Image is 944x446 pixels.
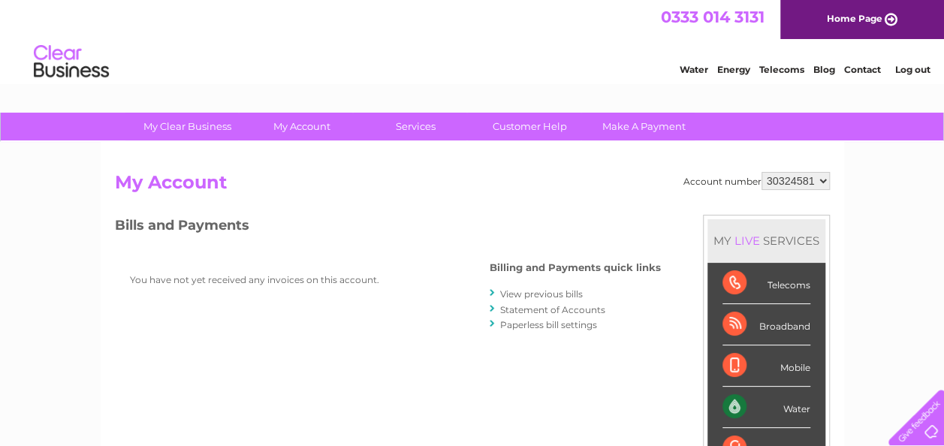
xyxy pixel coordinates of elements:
[500,288,583,300] a: View previous bills
[468,113,592,140] a: Customer Help
[759,64,804,75] a: Telecoms
[813,64,835,75] a: Blog
[680,64,708,75] a: Water
[354,113,478,140] a: Services
[722,304,810,345] div: Broadband
[500,304,605,315] a: Statement of Accounts
[722,387,810,428] div: Water
[894,64,930,75] a: Log out
[490,262,661,273] h4: Billing and Payments quick links
[683,172,830,190] div: Account number
[118,8,828,73] div: Clear Business is a trading name of Verastar Limited (registered in [GEOGRAPHIC_DATA] No. 3667643...
[731,234,763,248] div: LIVE
[130,273,430,287] p: You have not yet received any invoices on this account.
[844,64,881,75] a: Contact
[717,64,750,75] a: Energy
[661,8,765,26] a: 0333 014 3131
[707,219,825,262] div: MY SERVICES
[33,39,110,85] img: logo.png
[722,345,810,387] div: Mobile
[722,263,810,304] div: Telecoms
[500,319,597,330] a: Paperless bill settings
[240,113,363,140] a: My Account
[582,113,706,140] a: Make A Payment
[125,113,249,140] a: My Clear Business
[115,215,661,241] h3: Bills and Payments
[115,172,830,200] h2: My Account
